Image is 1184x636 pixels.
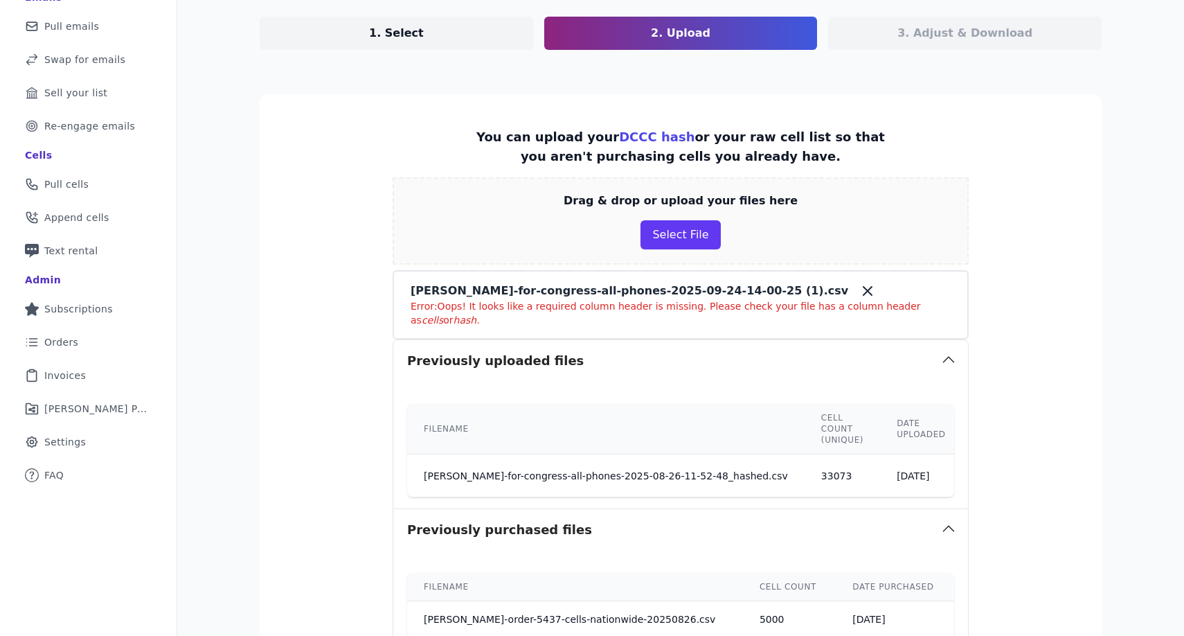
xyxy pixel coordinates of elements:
span: Re-engage emails [44,119,135,133]
p: You can upload your or your raw cell list so that you aren't purchasing cells you already have. [465,127,897,166]
td: [PERSON_NAME]-for-congress-all-phones-2025-08-26-11-52-48_hashed.csv [407,454,805,497]
span: Swap for emails [44,53,125,67]
h3: Previously purchased files [407,520,592,540]
span: Text rental [44,244,98,258]
td: 33073 [805,454,880,497]
a: Text rental [11,236,165,266]
a: Subscriptions [11,294,165,324]
th: Cell count (unique) [805,404,880,454]
a: Orders [11,327,165,357]
em: hash. [454,315,480,326]
th: Date purchased [836,573,954,601]
span: Invoices [44,369,86,382]
span: [PERSON_NAME] Performance [44,402,149,416]
a: Invoices [11,360,165,391]
th: Date uploaded [880,404,962,454]
a: Pull emails [11,11,165,42]
a: Pull cells [11,169,165,200]
p: [PERSON_NAME]-for-congress-all-phones-2025-09-24-14-00-25 (1).csv [411,283,848,299]
a: DCCC hash [619,130,694,144]
span: Orders [44,335,78,349]
span: Settings [44,435,86,449]
a: Settings [11,427,165,457]
button: Select File [640,220,720,249]
h3: Previously uploaded files [407,351,584,371]
span: Pull cells [44,177,89,191]
a: [PERSON_NAME] Performance [11,394,165,424]
em: cells [422,315,443,326]
a: Sell your list [11,78,165,108]
a: Re-engage emails [11,111,165,141]
a: FAQ [11,460,165,491]
th: Cell count [743,573,836,601]
span: Append cells [44,211,109,224]
a: Append cells [11,202,165,233]
span: Pull emails [44,19,99,33]
button: Previously uploaded files [393,340,968,382]
th: Filename [407,404,805,454]
p: 2. Upload [651,25,710,42]
div: Admin [25,273,61,287]
p: Drag & drop or upload your files here [564,193,798,209]
p: 3. Adjust & Download [897,25,1032,42]
button: Previously purchased files [393,509,968,551]
td: [DATE] [880,454,962,497]
span: Sell your list [44,86,107,100]
a: 2. Upload [544,17,818,50]
th: Filename [407,573,743,601]
div: Cells [25,148,52,162]
p: 1. Select [369,25,424,42]
a: 1. Select [260,17,533,50]
span: Subscriptions [44,302,113,316]
p: Error: Oops! It looks like a required column header is missing. Please check your file has a colu... [411,299,951,327]
a: Swap for emails [11,44,165,75]
span: FAQ [44,468,64,482]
